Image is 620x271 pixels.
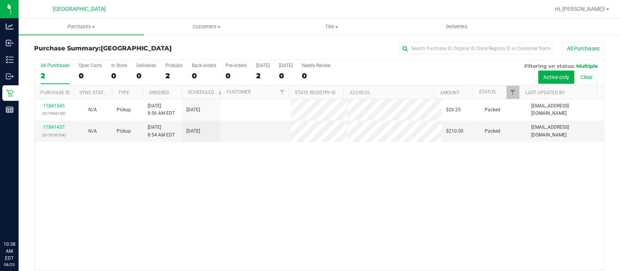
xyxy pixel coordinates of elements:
span: [DATE] [186,128,200,135]
span: [EMAIL_ADDRESS][DOMAIN_NAME] [531,124,599,138]
button: Clear [575,71,598,84]
span: Not Applicable [88,128,97,134]
span: $26.25 [446,106,461,114]
div: 0 [226,71,247,80]
div: [DATE] [279,63,293,68]
div: Needs Review [302,63,331,68]
inline-svg: Inventory [6,56,14,64]
inline-svg: Outbound [6,72,14,80]
div: 2 [165,71,183,80]
inline-svg: Reports [6,106,14,114]
a: Customer [227,89,251,95]
a: Deliveries [394,19,519,35]
span: [GEOGRAPHIC_DATA] [53,6,106,12]
span: Customers [144,23,269,30]
span: Deliveries [436,23,478,30]
span: Pickup [117,106,131,114]
button: All Purchases [562,42,604,55]
a: 11841345 [43,103,65,109]
p: (317076754) [39,131,69,139]
div: 0 [279,71,293,80]
button: N/A [88,128,97,135]
span: [DATE] [186,106,200,114]
span: Multiple [576,63,598,69]
span: Packed [485,106,500,114]
div: 0 [79,71,102,80]
button: N/A [88,106,97,114]
input: Search Purchase ID, Original ID, State Registry ID or Customer Name... [399,43,554,54]
span: Purchases [19,23,144,30]
span: Hi, [PERSON_NAME]! [555,6,605,12]
a: Filter [276,86,289,99]
span: [GEOGRAPHIC_DATA] [101,45,172,52]
div: Open Carts [79,63,102,68]
div: Pre-orders [226,63,247,68]
div: Deliveries [136,63,156,68]
div: 0 [302,71,331,80]
div: In Store [111,63,127,68]
a: Last Updated By [525,90,565,95]
a: Purchases [19,19,144,35]
div: All Purchases [41,63,69,68]
h3: Purchase Summary: [34,45,224,52]
a: Amount [440,90,460,95]
iframe: Resource center [8,209,31,232]
a: Type [118,90,129,95]
div: 0 [136,71,156,80]
div: 2 [41,71,69,80]
a: Purchase ID [40,90,70,95]
span: [DATE] 8:54 AM EDT [148,124,175,138]
a: Sync Status [79,90,109,95]
a: Scheduled [188,90,223,95]
iframe: Resource center unread badge [23,208,32,217]
a: Status [479,89,496,95]
div: 0 [111,71,127,80]
a: Tills [269,19,394,35]
div: PickUps [165,63,183,68]
span: [EMAIL_ADDRESS][DOMAIN_NAME] [531,102,599,117]
span: $210.00 [446,128,463,135]
span: Packed [485,128,500,135]
span: [DATE] 8:56 AM EDT [148,102,175,117]
div: 0 [192,71,216,80]
a: Customers [144,19,269,35]
span: Not Applicable [88,107,97,112]
p: 10:38 AM EDT [3,241,15,262]
p: (317069135) [39,110,69,117]
th: Address [343,86,434,99]
button: Active only [538,71,574,84]
div: [DATE] [256,63,270,68]
a: Filter [506,86,519,99]
inline-svg: Inbound [6,39,14,47]
span: Pickup [117,128,131,135]
span: Tills [269,23,394,30]
div: 2 [256,71,270,80]
span: Filtering on status: [524,63,575,69]
inline-svg: Analytics [6,22,14,30]
a: Ordered [149,90,169,95]
a: 11841437 [43,124,65,130]
inline-svg: Retail [6,89,14,97]
div: Back-orders [192,63,216,68]
p: 08/25 [3,262,15,268]
a: State Registry ID [295,90,336,95]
